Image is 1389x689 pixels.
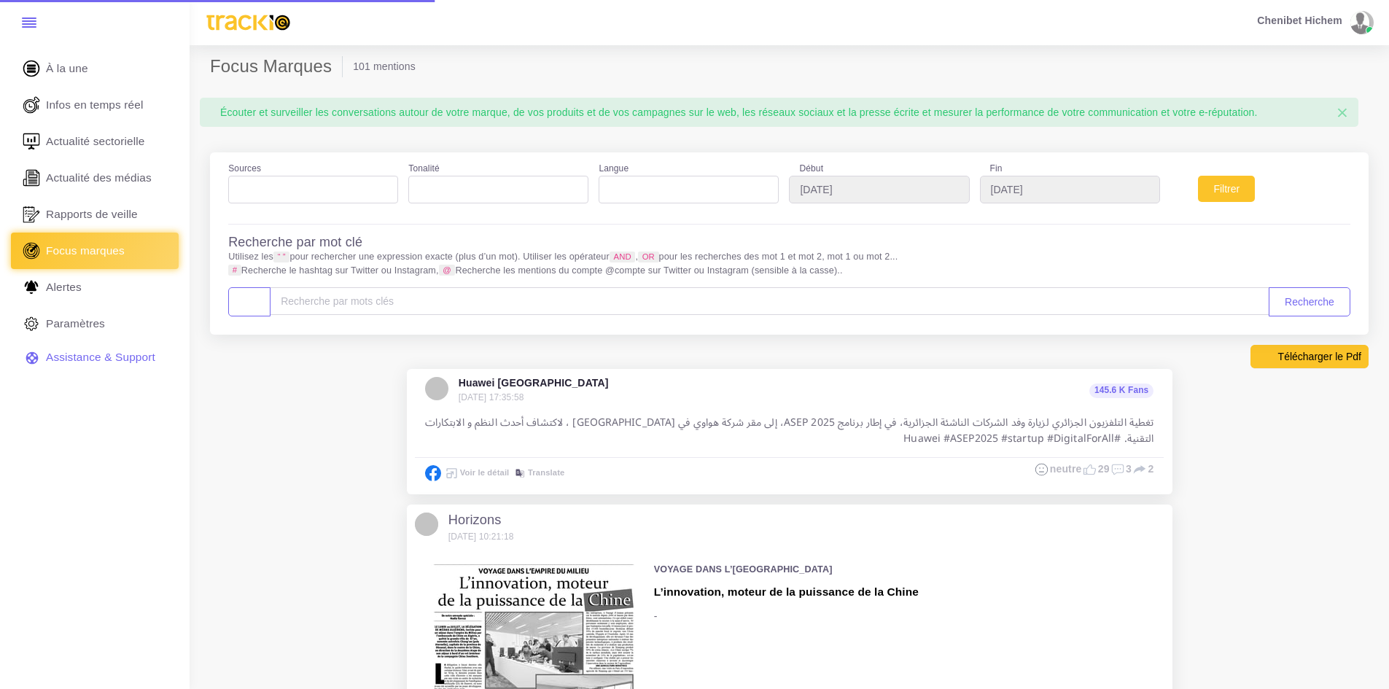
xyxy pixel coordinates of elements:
h5: L’innovation, moteur de la puissance de la Chine [654,585,919,599]
a: Infos en temps réel [11,87,179,123]
img: expand.svg [443,465,459,481]
div: Écouter et surveiller les conversations autour de votre marque, de vos produits et de vos campagn... [210,98,1348,127]
li: 101 mentions [353,59,416,74]
p: تغطية التلفزيون الجزائري لزيارة وفد الشركات الناشئة الجزائرية، في إطار برنامج ASEP 2025، إلى مقر ... [425,415,1154,448]
img: avatar [1350,11,1369,34]
a: Rapports de veille [11,196,179,233]
input: YYYY-MM-DD [789,176,969,203]
img: revue-editorielle.svg [20,167,42,189]
h4: Recherche par mot clé [228,235,362,251]
img: Avatar [415,513,438,536]
code: @ [439,265,456,276]
label: Langue [599,162,629,176]
button: Télécharger le Pdf [1250,345,1369,368]
label: Fin [980,162,1160,176]
code: “ ” [273,252,289,262]
h6: VOYAGE DANS L’[GEOGRAPHIC_DATA] [654,564,919,575]
button: Recherche [1269,287,1350,316]
code: AND [610,252,636,262]
button: Close [1326,98,1358,128]
img: focus-marques.svg [20,240,42,262]
button: Filtrer [1198,176,1255,202]
code: # [228,265,241,276]
a: Paramètres [11,305,179,342]
img: share.svg [1132,462,1148,478]
input: Amount [270,287,1269,315]
label: Début [789,162,969,176]
input: YYYY-MM-DD [980,176,1160,203]
h5: Huawei [GEOGRAPHIC_DATA] [459,377,609,389]
label: Sources [228,162,261,176]
p: Utilisez les pour rechercher une expression exacte (plus d’un mot). Utiliser les opérateur , pour... [228,250,1350,276]
label: Tonalité [408,162,439,176]
img: neutral.svg [1033,462,1049,478]
img: revue-live.svg [20,94,42,116]
a: Voir le détail [443,468,509,477]
h6: neutre 29 3 2 [1033,462,1153,478]
img: revue-sectorielle.svg [20,131,42,152]
a: À la une [11,50,179,87]
img: Alerte.svg [20,276,42,298]
a: Actualité des médias [11,160,179,196]
small: [DATE] 10:21:18 [448,532,514,542]
img: likes.svg [1081,462,1097,478]
a: Chenibet Hichem avatar [1250,11,1379,34]
img: translate.svg [512,465,528,481]
span: Télécharger le Pdf [1278,349,1361,364]
h5: Horizons [448,513,514,529]
a: Focus marques [11,233,179,269]
img: trackio.svg [200,8,297,37]
img: parametre.svg [20,313,42,335]
span: Chenibet Hichem [1257,15,1342,26]
img: facebook.svg [425,465,441,481]
span: Paramètres [46,316,105,332]
span: Actualité des médias [46,170,152,186]
a: Translate [512,468,565,477]
h2: Focus Marques [210,56,343,77]
span: Infos en temps réel [46,97,144,113]
small: [DATE] 17:35:58 [459,392,524,402]
span: À la une [46,61,88,77]
code: OR [638,252,658,262]
span: Actualité sectorielle [46,133,145,149]
a: Actualité sectorielle [11,123,179,160]
a: Alertes [11,269,179,305]
span: × [1337,101,1348,124]
div: 145.6 K Fans [1089,384,1153,398]
span: Alertes [46,279,82,295]
span: Rapports de veille [46,206,138,222]
span: Assistance & Support [46,349,155,365]
span: Focus marques [46,243,125,259]
img: rapport_1.svg [20,203,42,225]
img: comment.svg [1110,462,1126,478]
img: home.svg [20,58,42,79]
